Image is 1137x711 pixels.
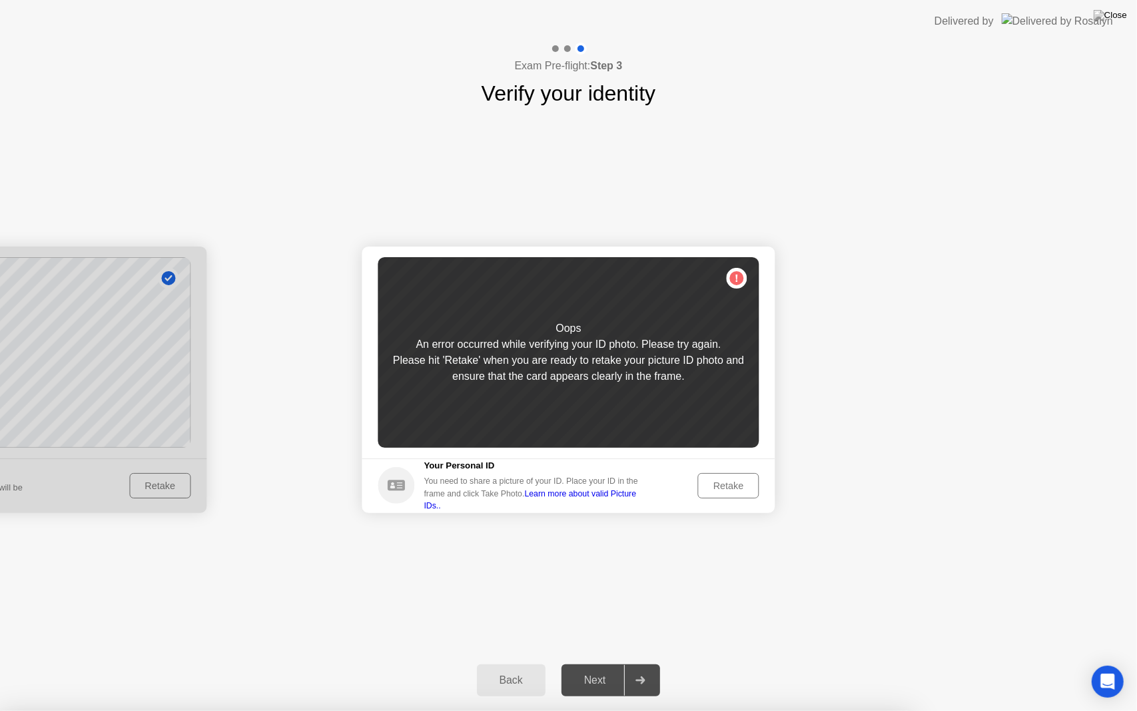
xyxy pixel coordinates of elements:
[556,321,581,337] div: Oops
[1092,666,1124,698] div: Open Intercom Messenger
[424,489,637,510] a: Learn more about valid Picture IDs..
[424,475,648,512] div: You need to share a picture of your ID. Place your ID in the frame and click Take Photo.
[424,459,648,472] h5: Your Personal ID
[590,60,622,71] b: Step 3
[566,674,625,686] div: Next
[1094,10,1127,21] img: Close
[482,77,655,109] h1: Verify your identity
[703,480,755,491] div: Retake
[481,674,542,686] div: Back
[1002,13,1113,29] img: Delivered by Rosalyn
[416,337,721,353] div: An error occurred while verifying your ID photo. Please try again.
[515,58,623,74] h4: Exam Pre-flight:
[378,353,759,384] div: Please hit 'Retake' when you are ready to retake your picture ID photo and ensure that the card a...
[935,13,994,29] div: Delivered by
